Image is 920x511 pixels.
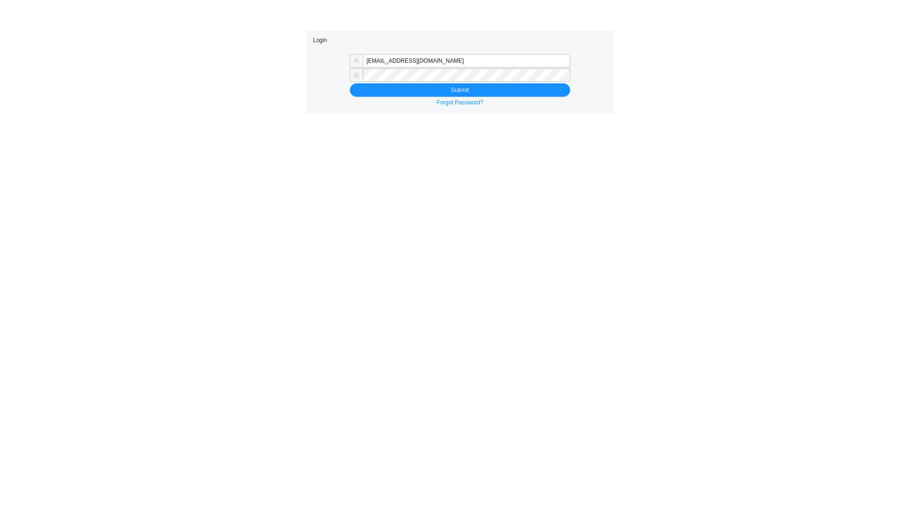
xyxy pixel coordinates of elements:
[451,85,469,95] span: Submit
[350,83,570,97] button: Submit
[363,54,570,68] input: Email
[313,31,607,49] div: Login
[354,72,359,78] span: lock
[437,99,483,106] a: Forgot Password?
[354,58,359,64] span: user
